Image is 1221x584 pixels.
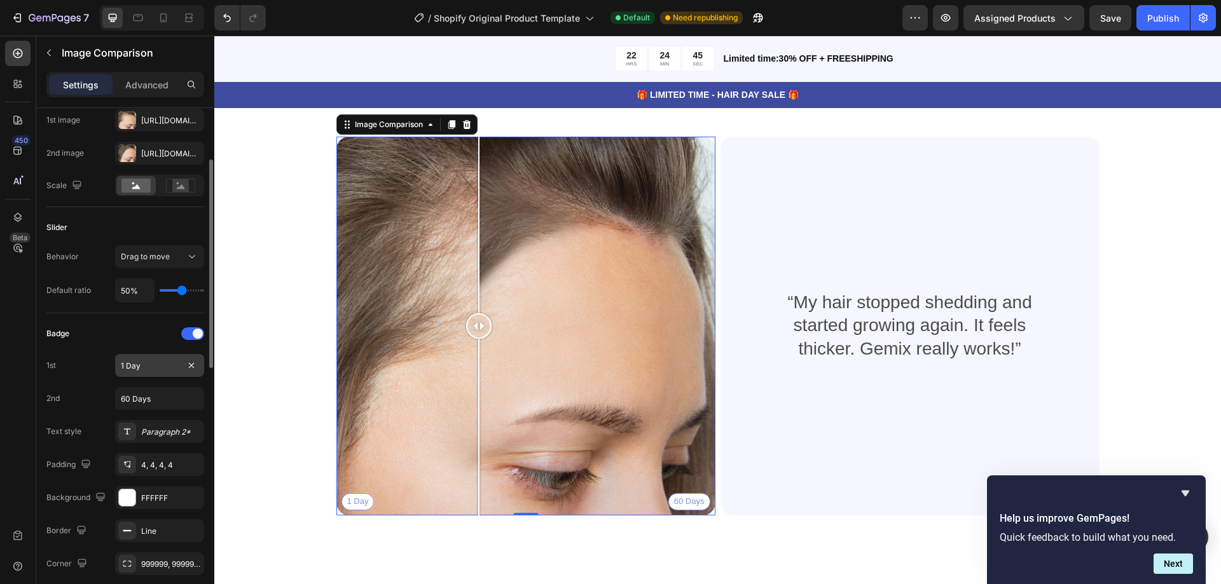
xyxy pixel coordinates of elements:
p: 7 [83,10,89,25]
div: Text style [46,426,81,437]
span: Assigned Products [974,11,1056,25]
div: 1st [46,360,56,371]
button: Drag to move [115,245,204,268]
button: Save [1089,5,1131,31]
div: FFFFFF [141,492,201,504]
div: Padding [46,456,93,473]
p: “My hair stopped shedding and started growing again. It feels thicker. Gemix really works!” [569,255,823,325]
span: Shopify Original Product Template [434,11,580,25]
span: Default [623,12,650,24]
button: 7 [5,5,95,31]
div: Slider [46,222,67,233]
div: 2nd image [46,147,84,159]
p: Settings [63,78,99,92]
p: Advanced [125,78,169,92]
div: [URL][DOMAIN_NAME] [141,115,201,126]
span: Need republishing [673,12,738,24]
div: 4, 4, 4, 4 [141,459,201,471]
div: Paragraph 2* [141,426,201,438]
div: Line [141,526,201,537]
div: Behavior [46,251,79,262]
div: 60 Days [454,458,496,475]
div: Corner [46,555,90,573]
div: Beta [10,233,31,243]
div: Image Comparison [138,83,211,95]
div: 1st image [46,114,80,126]
div: Publish [1147,11,1179,25]
span: Save [1100,13,1121,24]
div: 2nd [46,393,60,404]
div: Border [46,522,89,540]
button: Next question [1154,553,1193,574]
div: 450 [12,135,31,146]
p: Quick feedback to build what you need. [1000,531,1193,543]
div: Help us improve GemPages! [1000,486,1193,574]
div: Badge [46,328,69,339]
div: Background [46,489,108,506]
button: Publish [1136,5,1190,31]
div: 999999, 999999, 999999, 999999 [141,559,201,570]
iframe: Design area [214,36,1221,584]
span: Drag to move [121,252,170,261]
button: Hide survey [1178,486,1193,501]
h2: Help us improve GemPages! [1000,511,1193,526]
span: / [428,11,431,25]
div: Undo/Redo [214,5,266,31]
div: Scale [46,177,85,194]
p: Image Comparison [62,45,199,60]
div: Default ratio [46,285,91,296]
button: Assigned Products [963,5,1084,31]
input: Auto [116,279,154,302]
div: [URL][DOMAIN_NAME] [141,148,201,160]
